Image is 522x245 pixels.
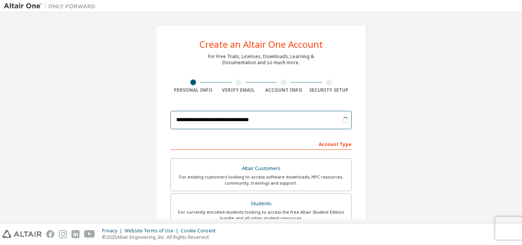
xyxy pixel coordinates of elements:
div: For Free Trials, Licenses, Downloads, Learning & Documentation and so much more. [208,54,314,66]
p: © 2025 Altair Engineering, Inc. All Rights Reserved. [102,234,220,240]
div: Website Terms of Use [125,228,181,234]
img: facebook.svg [46,230,54,238]
img: youtube.svg [84,230,95,238]
div: Verify Email [216,87,261,93]
div: For existing customers looking to access software downloads, HPC resources, community, trainings ... [175,174,347,186]
div: Personal Info [170,87,216,93]
div: For currently enrolled students looking to access the free Altair Student Edition bundle and all ... [175,209,347,221]
img: Altair One [4,2,99,10]
div: Cookie Consent [181,228,220,234]
div: Privacy [102,228,125,234]
div: Account Type [170,138,352,150]
img: linkedin.svg [71,230,79,238]
div: Account Info [261,87,306,93]
img: altair_logo.svg [2,230,42,238]
div: Students [175,198,347,209]
img: instagram.svg [59,230,67,238]
div: Altair Customers [175,163,347,174]
div: Create an Altair One Account [199,40,323,49]
div: Security Setup [306,87,352,93]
